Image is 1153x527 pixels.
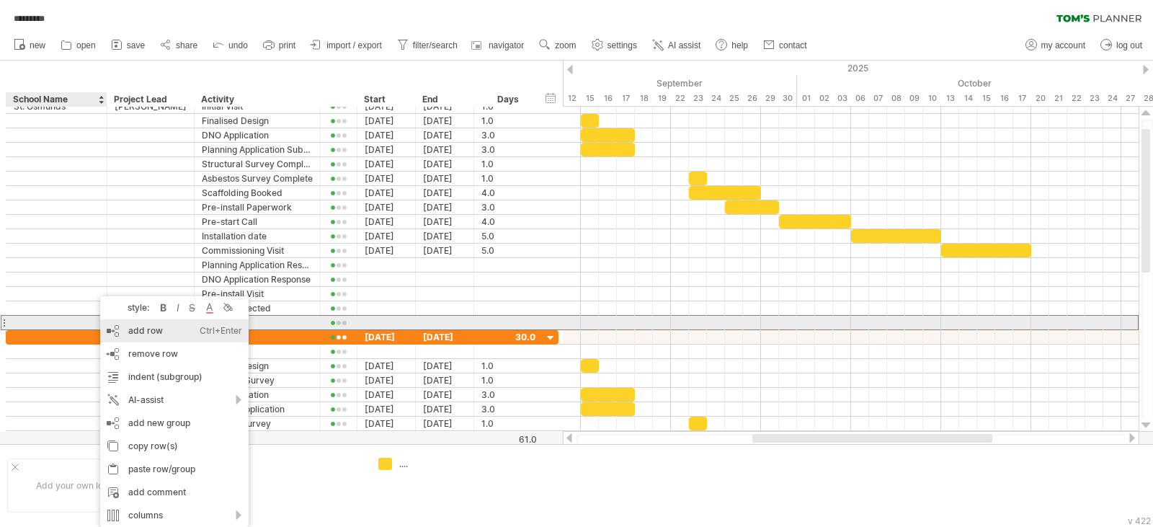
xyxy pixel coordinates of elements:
div: 1.0 [481,373,535,387]
div: [DATE] [357,186,416,200]
div: DNO Application [202,128,313,142]
span: new [30,40,45,50]
div: Days [473,92,542,107]
span: import / export [326,40,382,50]
a: AI assist [649,36,705,55]
div: [DATE] [416,200,474,214]
div: [DATE] [357,402,416,416]
div: copy row(s) [100,435,249,458]
div: Friday, 10 October 2025 [923,91,941,106]
a: contact [760,36,811,55]
a: print [259,36,300,55]
div: Planning Application [202,402,313,416]
div: Wednesday, 24 September 2025 [707,91,725,106]
div: [DATE] [357,244,416,257]
div: Tuesday, 30 September 2025 [779,91,797,106]
div: .... [240,458,361,470]
div: Wednesday, 22 October 2025 [1067,91,1085,106]
div: 3.0 [481,402,535,416]
div: Monday, 6 October 2025 [851,91,869,106]
span: log out [1116,40,1142,50]
div: 1.0 [481,417,535,430]
a: new [10,36,50,55]
a: navigator [469,36,528,55]
span: print [279,40,295,50]
div: Monday, 29 September 2025 [761,91,779,106]
div: Thursday, 25 September 2025 [725,91,743,106]
span: share [176,40,197,50]
span: zoom [555,40,576,50]
div: style: [106,302,156,313]
div: Tuesday, 7 October 2025 [869,91,887,106]
div: 4.0 [481,215,535,229]
div: .... [240,494,361,506]
div: [DATE] [416,186,474,200]
div: Friday, 12 September 2025 [563,91,581,106]
div: 4.0 [481,431,535,445]
div: Structural Survey [202,373,313,387]
div: [DATE] [357,359,416,373]
span: save [127,40,145,50]
a: help [712,36,752,55]
div: [DATE] [416,157,474,171]
div: [DATE] [416,172,474,185]
div: Monday, 15 September 2025 [581,91,599,106]
div: [DATE] [416,402,474,416]
a: import / export [307,36,386,55]
a: my account [1022,36,1090,55]
div: Friday, 24 October 2025 [1103,91,1121,106]
div: .... [399,458,478,470]
div: Asbestos Survey Complete [202,172,313,185]
div: Wednesday, 15 October 2025 [977,91,995,106]
div: Planning Application Response [202,258,313,272]
div: Monday, 27 October 2025 [1121,91,1139,106]
div: End [422,92,466,107]
div: AI-assist [100,389,249,412]
span: help [731,40,748,50]
div: 5.0 [481,229,535,243]
div: [DATE] [416,330,474,344]
div: .... [240,476,361,488]
div: [DATE] [357,128,416,142]
div: Project Lead [114,92,186,107]
div: DNO Application [202,388,313,402]
div: Tuesday, 21 October 2025 [1049,91,1067,106]
div: Wednesday, 1 October 2025 [797,91,815,106]
div: [DATE] [357,200,416,214]
div: Structural Survey Complete [202,157,313,171]
div: [DATE] [357,330,416,344]
span: AI assist [668,40,700,50]
div: Monday, 22 September 2025 [671,91,689,106]
div: [DATE] [357,157,416,171]
div: Thursday, 2 October 2025 [815,91,833,106]
div: Commissioning Visit [202,244,313,257]
div: [DATE] [416,431,474,445]
div: 1.0 [481,157,535,171]
div: Start [364,92,407,107]
div: [DATE] [416,114,474,128]
div: Ctrl+Enter [200,319,242,342]
div: [DATE] [357,229,416,243]
div: Monday, 13 October 2025 [941,91,959,106]
div: indent (subgroup) [100,366,249,389]
div: [DATE] [416,417,474,430]
div: Scaffolding Booked [202,186,313,200]
div: Wednesday, 17 September 2025 [617,91,635,106]
div: Thursday, 9 October 2025 [905,91,923,106]
div: columns [100,504,249,527]
div: Friday, 19 September 2025 [653,91,671,106]
div: Thursday, 16 October 2025 [995,91,1013,106]
a: filter/search [393,36,462,55]
div: Pre-install Visit [202,287,313,301]
div: Tuesday, 16 September 2025 [599,91,617,106]
span: contact [779,40,807,50]
div: 1.0 [481,172,535,185]
div: Thursday, 23 October 2025 [1085,91,1103,106]
div: Finalised Design [202,359,313,373]
div: 1.0 [481,359,535,373]
div: [DATE] [357,143,416,156]
span: remove row [128,348,178,359]
div: 61.0 [475,434,537,445]
div: [DATE] [416,373,474,387]
div: [DATE] [416,388,474,402]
